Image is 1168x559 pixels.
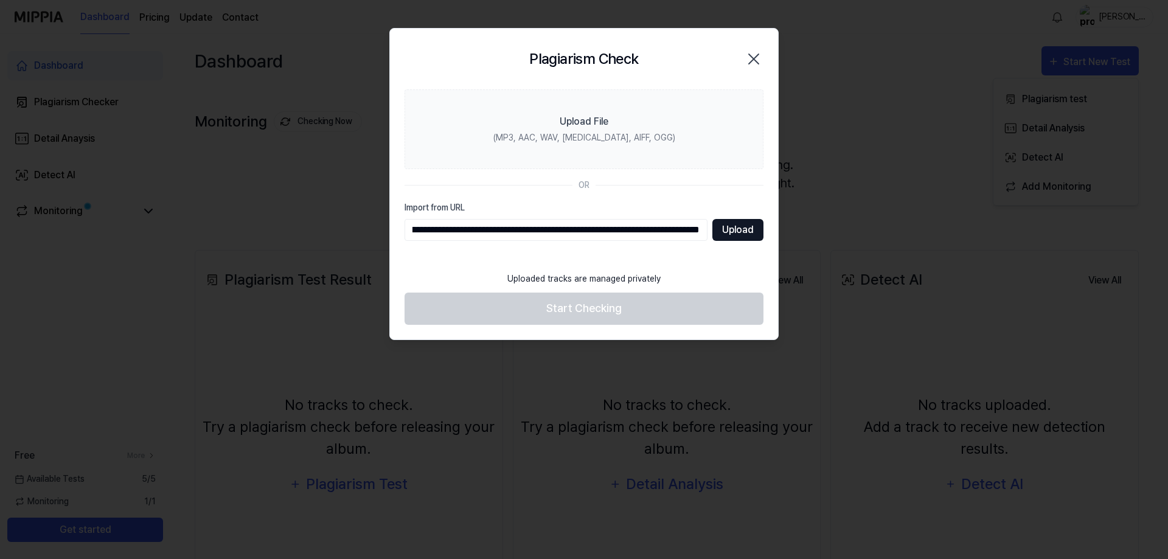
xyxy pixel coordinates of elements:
[405,201,763,214] label: Import from URL
[560,114,608,129] div: Upload File
[500,265,668,293] div: Uploaded tracks are managed privately
[529,48,638,70] h2: Plagiarism Check
[493,131,675,144] div: (MP3, AAC, WAV, [MEDICAL_DATA], AIFF, OGG)
[579,179,589,192] div: OR
[712,219,763,241] button: Upload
